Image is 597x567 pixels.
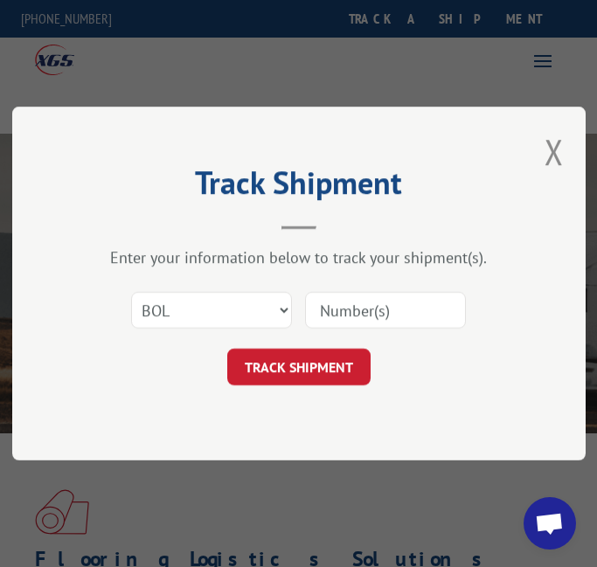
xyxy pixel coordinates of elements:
input: Number(s) [304,292,465,328]
h2: Track Shipment [100,170,498,204]
div: Open chat [524,497,576,550]
button: TRACK SHIPMENT [226,349,370,385]
button: Close modal [545,128,564,175]
div: Enter your information below to track your shipment(s). [100,247,498,267]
